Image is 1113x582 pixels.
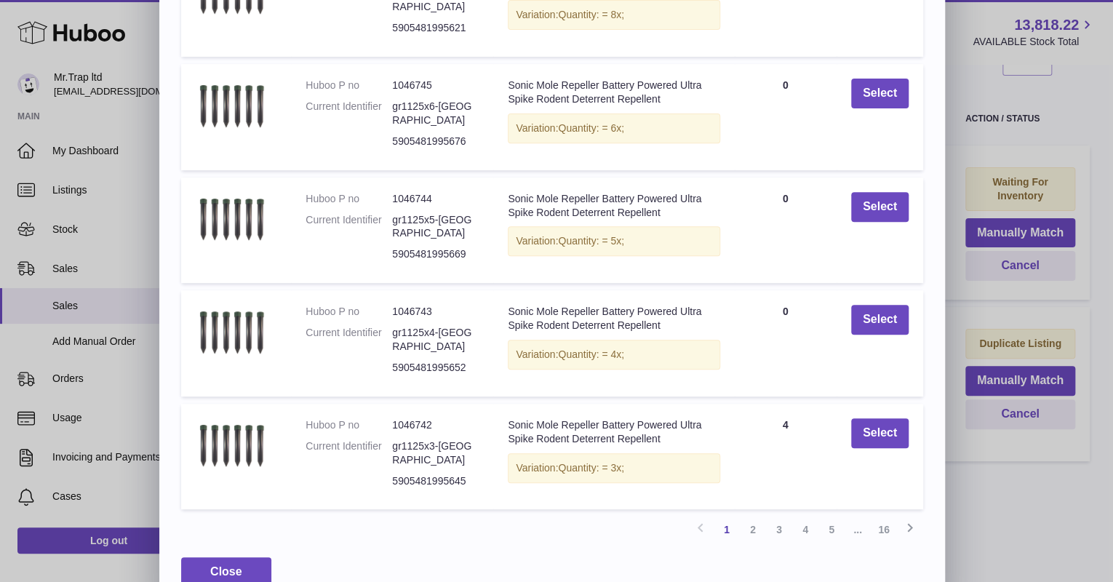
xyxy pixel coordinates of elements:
[558,462,624,474] span: Quantity: = 3x;
[851,305,909,335] button: Select
[735,404,837,510] td: 4
[766,517,792,543] a: 3
[508,305,719,332] div: Sonic Mole Repeller Battery Powered Ultra Spike Rodent Deterrent Repellent
[714,517,740,543] a: 1
[306,418,392,432] dt: Huboo P no
[392,474,479,488] dd: 5905481995645
[392,439,479,467] dd: gr1125x3-[GEOGRAPHIC_DATA]
[735,64,837,170] td: 0
[735,178,837,284] td: 0
[792,517,818,543] a: 4
[508,340,719,370] div: Variation:
[306,305,392,319] dt: Huboo P no
[210,565,242,578] span: Close
[851,79,909,108] button: Select
[392,326,479,354] dd: gr1125x4-[GEOGRAPHIC_DATA]
[558,122,624,134] span: Quantity: = 6x;
[306,213,392,241] dt: Current Identifier
[392,21,479,35] dd: 5905481995621
[392,361,479,375] dd: 5905481995652
[392,135,479,148] dd: 5905481995676
[851,192,909,222] button: Select
[392,213,479,241] dd: gr1125x5-[GEOGRAPHIC_DATA]
[558,235,624,247] span: Quantity: = 5x;
[818,517,845,543] a: 5
[306,326,392,354] dt: Current Identifier
[306,100,392,127] dt: Current Identifier
[392,79,479,92] dd: 1046745
[851,418,909,448] button: Select
[508,192,719,220] div: Sonic Mole Repeller Battery Powered Ultra Spike Rodent Deterrent Repellent
[306,79,392,92] dt: Huboo P no
[392,247,479,261] dd: 5905481995669
[508,226,719,256] div: Variation:
[392,192,479,206] dd: 1046744
[508,418,719,446] div: Sonic Mole Repeller Battery Powered Ultra Spike Rodent Deterrent Repellent
[871,517,897,543] a: 16
[735,290,837,396] td: 0
[392,418,479,432] dd: 1046742
[392,100,479,127] dd: gr1125x6-[GEOGRAPHIC_DATA]
[508,453,719,483] div: Variation:
[558,9,624,20] span: Quantity: = 8x;
[740,517,766,543] a: 2
[196,79,268,134] img: Sonic Mole Repeller Battery Powered Ultra Spike Rodent Deterrent Repellent
[558,348,624,360] span: Quantity: = 4x;
[306,439,392,467] dt: Current Identifier
[392,305,479,319] dd: 1046743
[196,305,268,360] img: Sonic Mole Repeller Battery Powered Ultra Spike Rodent Deterrent Repellent
[196,418,268,474] img: Sonic Mole Repeller Battery Powered Ultra Spike Rodent Deterrent Repellent
[196,192,268,247] img: Sonic Mole Repeller Battery Powered Ultra Spike Rodent Deterrent Repellent
[508,113,719,143] div: Variation:
[845,517,871,543] span: ...
[306,192,392,206] dt: Huboo P no
[508,79,719,106] div: Sonic Mole Repeller Battery Powered Ultra Spike Rodent Deterrent Repellent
